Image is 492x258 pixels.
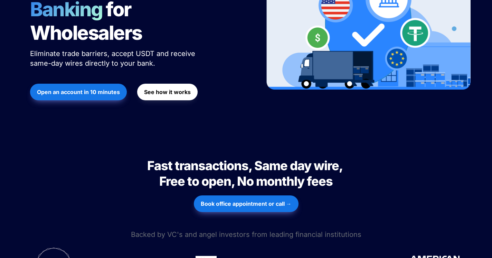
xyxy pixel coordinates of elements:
[30,84,127,100] button: Open an account in 10 minutes
[30,80,127,104] a: Open an account in 10 minutes
[137,84,198,100] button: See how it works
[147,158,345,189] span: Fast transactions, Same day wire, Free to open, No monthly fees
[201,200,292,207] strong: Book office appointment or call →
[131,230,361,239] span: Backed by VC's and angel investors from leading financial institutions
[144,89,191,95] strong: See how it works
[30,49,197,67] span: Eliminate trade barriers, accept USDT and receive same-day wires directly to your bank.
[37,89,120,95] strong: Open an account in 10 minutes
[137,80,198,104] a: See how it works
[194,192,299,215] a: Book office appointment or call →
[194,195,299,212] button: Book office appointment or call →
